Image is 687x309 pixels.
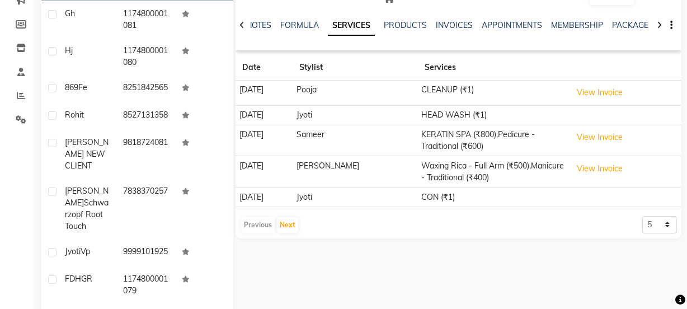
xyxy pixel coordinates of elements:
span: Vp [81,246,90,256]
span: FDHGR [65,274,92,284]
td: Pooja [293,81,418,106]
span: Jyoti [65,246,81,256]
th: Date [236,55,293,81]
td: [DATE] [236,81,293,106]
th: Stylist [293,55,418,81]
td: [DATE] [236,125,293,156]
span: Schwarzopf Root Touch [65,198,109,231]
th: Services [418,55,568,81]
td: KERATIN SPA (₹800),Pedicure - Traditional (₹600) [418,125,568,156]
button: Next [277,217,298,233]
td: Jyoti [293,188,418,207]
a: APPOINTMENTS [482,20,542,30]
td: [DATE] [236,105,293,125]
td: CON (₹1) [418,188,568,207]
a: PACKAGES [612,20,653,30]
td: [DATE] [236,156,293,188]
a: NOTES [246,20,271,30]
td: Sameer [293,125,418,156]
td: 8251842565 [116,75,175,102]
td: CLEANUP (₹1) [418,81,568,106]
span: gh [65,8,75,18]
a: INVOICES [436,20,473,30]
a: PRODUCTS [384,20,427,30]
span: [PERSON_NAME] NEW CLIENT [65,137,109,171]
td: 9999101925 [116,239,175,266]
span: Fe [78,82,87,92]
button: View Invoice [572,160,628,177]
a: MEMBERSHIP [551,20,603,30]
td: 1174800001080 [116,38,175,75]
td: 8527131358 [116,102,175,130]
a: FORMULA [280,20,319,30]
button: View Invoice [572,84,628,101]
span: [PERSON_NAME] [65,186,109,208]
td: Jyoti [293,105,418,125]
span: hj [65,45,73,55]
td: 1174800001081 [116,1,175,38]
td: Waxing Rica - Full Arm (₹500),Manicure - Traditional (₹400) [418,156,568,188]
td: 7838370257 [116,179,175,239]
td: [PERSON_NAME] [293,156,418,188]
a: SERVICES [328,16,375,36]
td: 1174800001079 [116,266,175,303]
button: View Invoice [572,129,628,146]
span: rohit [65,110,84,120]
td: HEAD WASH (₹1) [418,105,568,125]
span: 869 [65,82,78,92]
td: 9818724081 [116,130,175,179]
td: [DATE] [236,188,293,207]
